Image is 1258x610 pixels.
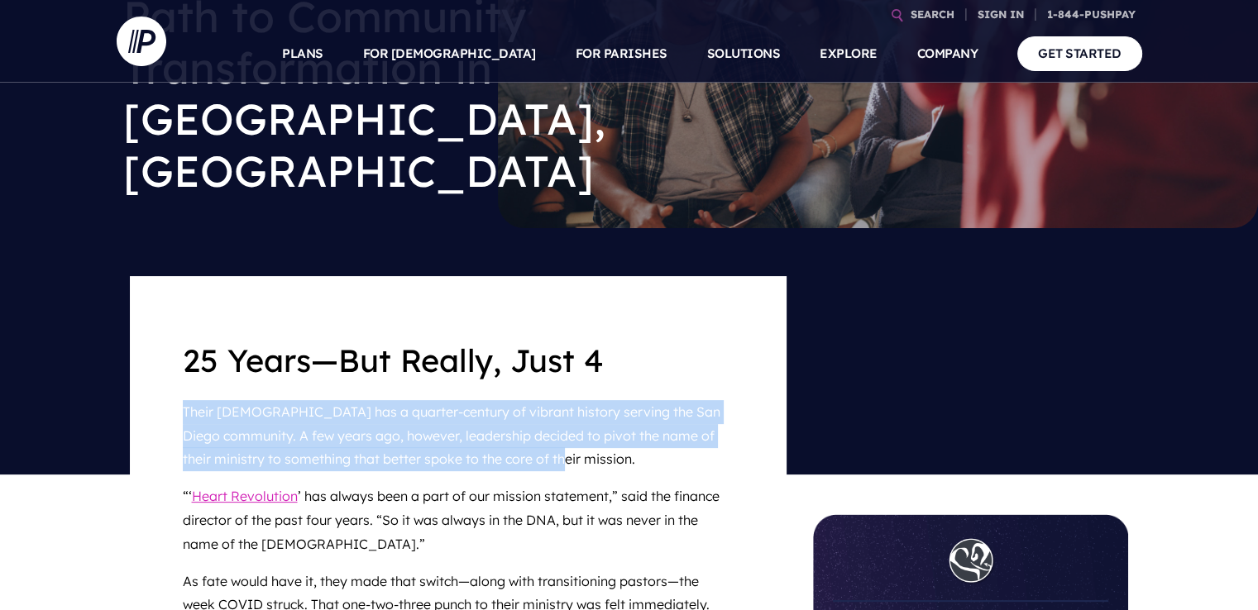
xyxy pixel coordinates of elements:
[192,488,298,504] a: Heart Revolution
[183,393,734,478] p: Their [DEMOGRAPHIC_DATA] has a quarter-century of vibrant history serving the San Diego community...
[183,478,734,562] p: “‘ ’ has always been a part of our mission statement,” said the finance director of the past four...
[576,25,667,83] a: FOR PARISHES
[945,534,997,587] img: Heart Revolution Church’s Path to Community Transformation in San Diego, CA - Logo Picture
[363,25,536,83] a: FOR [DEMOGRAPHIC_DATA]
[282,25,323,83] a: PLANS
[183,329,734,393] h2: 25 Years—But Really, Just 4
[917,25,978,83] a: COMPANY
[707,25,781,83] a: SOLUTIONS
[1017,36,1142,70] a: GET STARTED
[820,25,878,83] a: EXPLORE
